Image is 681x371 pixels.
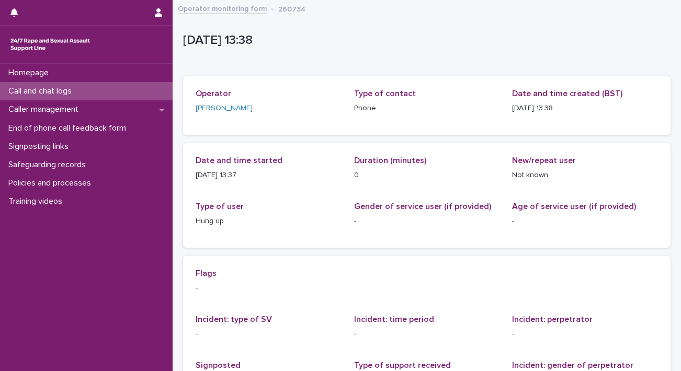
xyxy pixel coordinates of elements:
span: Flags [196,269,217,277]
span: Signposted [196,361,241,369]
img: rhQMoQhaT3yELyF149Cw [8,34,92,55]
span: Type of user [196,202,244,211]
p: - [354,216,500,227]
p: Safeguarding records [4,160,94,170]
span: Incident: type of SV [196,315,272,323]
p: Caller management [4,105,87,114]
span: Date and time created (BST) [512,89,622,98]
p: - [196,283,658,294]
span: Incident: perpetrator [512,315,593,323]
span: Date and time started [196,156,282,165]
p: Call and chat logs [4,86,80,96]
span: Type of support received [354,361,451,369]
p: 0 [354,170,500,181]
p: Phone [354,103,500,114]
p: Not known [512,170,658,181]
p: - [196,329,342,340]
span: Gender of service user (if provided) [354,202,491,211]
p: - [512,216,658,227]
p: [DATE] 13:38 [183,33,666,48]
p: Hung up [196,216,342,227]
p: [DATE] 13:37 [196,170,342,181]
span: Type of contact [354,89,416,98]
span: Operator [196,89,231,98]
span: New/repeat user [512,156,576,165]
span: Duration (minutes) [354,156,426,165]
span: Incident: time period [354,315,434,323]
p: End of phone call feedback form [4,123,134,133]
a: [PERSON_NAME] [196,103,253,114]
p: Signposting links [4,142,77,152]
p: 260734 [278,3,305,14]
p: - [354,329,500,340]
p: Homepage [4,68,57,78]
p: - [512,329,658,340]
p: Training videos [4,196,71,206]
p: Policies and processes [4,178,99,188]
span: Incident: gender of perpetrator [512,361,633,369]
span: Age of service user (if provided) [512,202,636,211]
a: Operator monitoring form [178,2,267,14]
p: [DATE] 13:38 [512,103,658,114]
